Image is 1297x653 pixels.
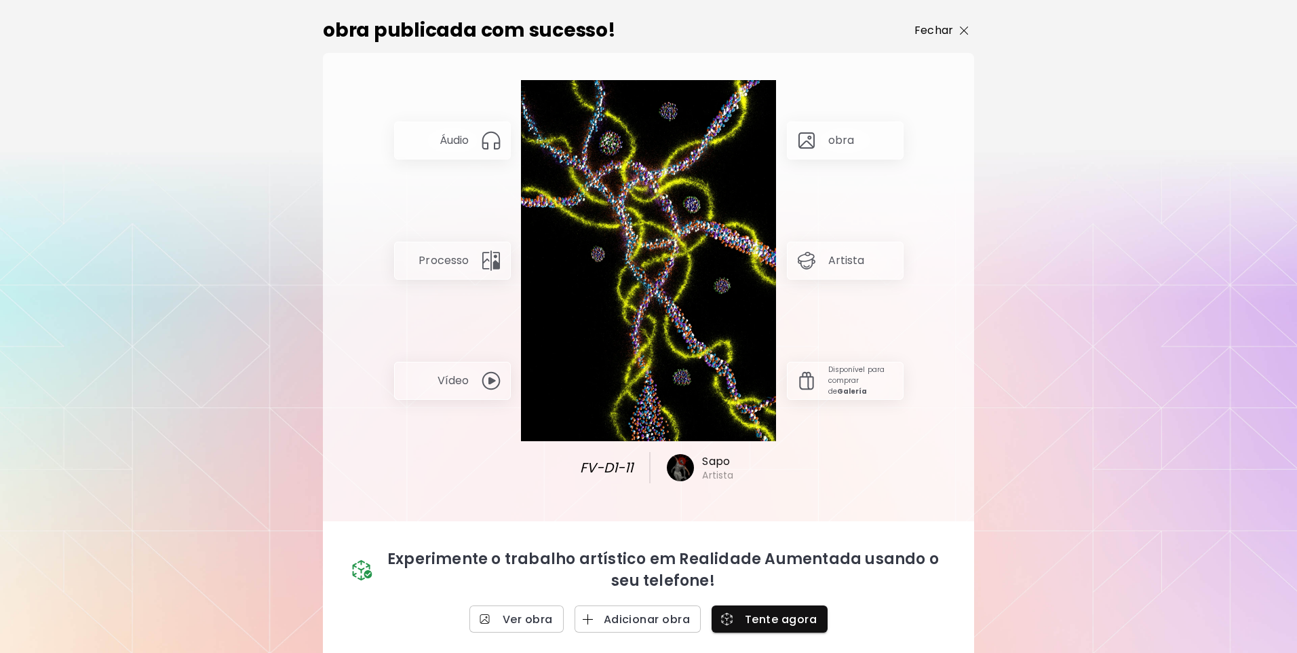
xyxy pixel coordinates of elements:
button: Adicionar obra [575,605,701,633]
p: obra [828,133,855,148]
p: Artista [828,253,865,268]
p: Disponível para comprar de [828,365,895,397]
p: Processo [419,253,469,268]
a: Ver obra [469,605,564,633]
p: Áudio [440,133,469,148]
span: Adicionar obra [585,612,690,627]
p: Vídeo [438,373,469,388]
h6: Artista [702,469,733,481]
span: FV-D1-11 [572,458,633,478]
p: Experimente o trabalho artístico em Realidade Aumentada usando o seu telefone! [379,548,947,592]
span: Ver obra [480,612,553,627]
h6: Sapo [702,454,733,469]
span: Tente agora [722,612,817,627]
strong: Galería [837,386,868,396]
button: Tente agora [712,605,828,633]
